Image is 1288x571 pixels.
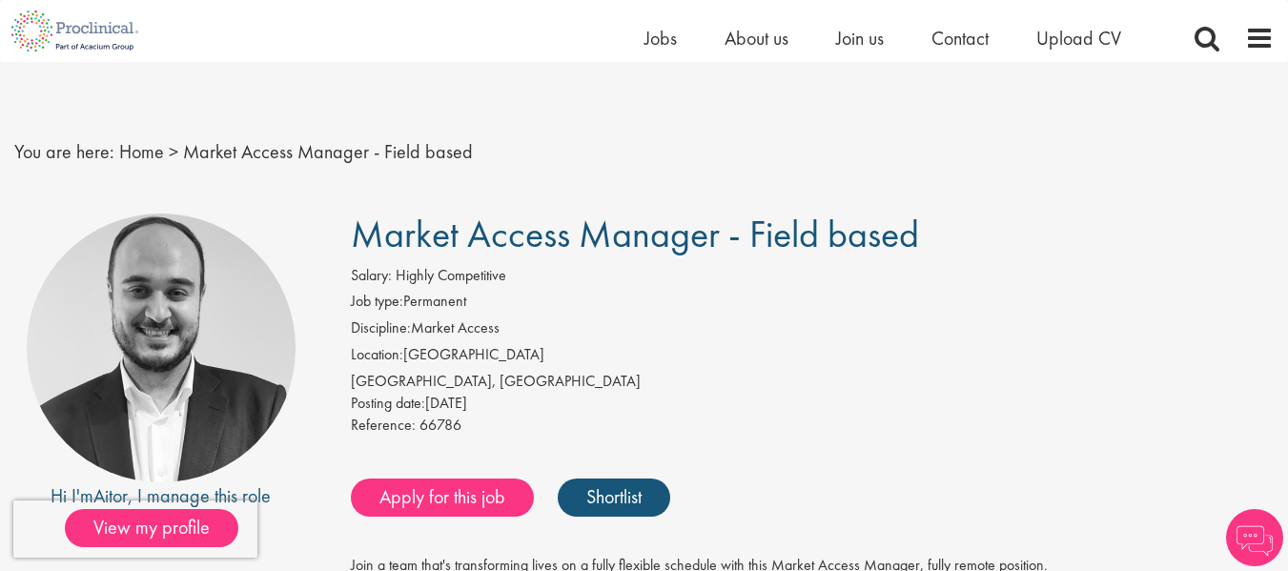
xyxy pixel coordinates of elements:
[836,26,884,51] a: Join us
[27,214,296,482] img: imeage of recruiter Aitor Melia
[14,139,114,164] span: You are here:
[351,393,1274,415] div: [DATE]
[1226,509,1283,566] img: Chatbot
[725,26,788,51] a: About us
[419,415,461,435] span: 66786
[1036,26,1121,51] a: Upload CV
[351,291,1274,317] li: Permanent
[931,26,989,51] a: Contact
[351,415,416,437] label: Reference:
[351,210,919,258] span: Market Access Manager - Field based
[351,317,1274,344] li: Market Access
[14,482,308,510] div: Hi I'm , I manage this role
[351,344,403,366] label: Location:
[351,291,403,313] label: Job type:
[351,371,1274,393] div: [GEOGRAPHIC_DATA], [GEOGRAPHIC_DATA]
[13,500,257,558] iframe: reCAPTCHA
[93,483,128,508] a: Aitor
[351,479,534,517] a: Apply for this job
[351,393,425,413] span: Posting date:
[396,265,506,285] span: Highly Competitive
[351,344,1274,371] li: [GEOGRAPHIC_DATA]
[351,317,411,339] label: Discipline:
[644,26,677,51] a: Jobs
[169,139,178,164] span: >
[558,479,670,517] a: Shortlist
[351,265,392,287] label: Salary:
[183,139,473,164] span: Market Access Manager - Field based
[119,139,164,164] a: breadcrumb link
